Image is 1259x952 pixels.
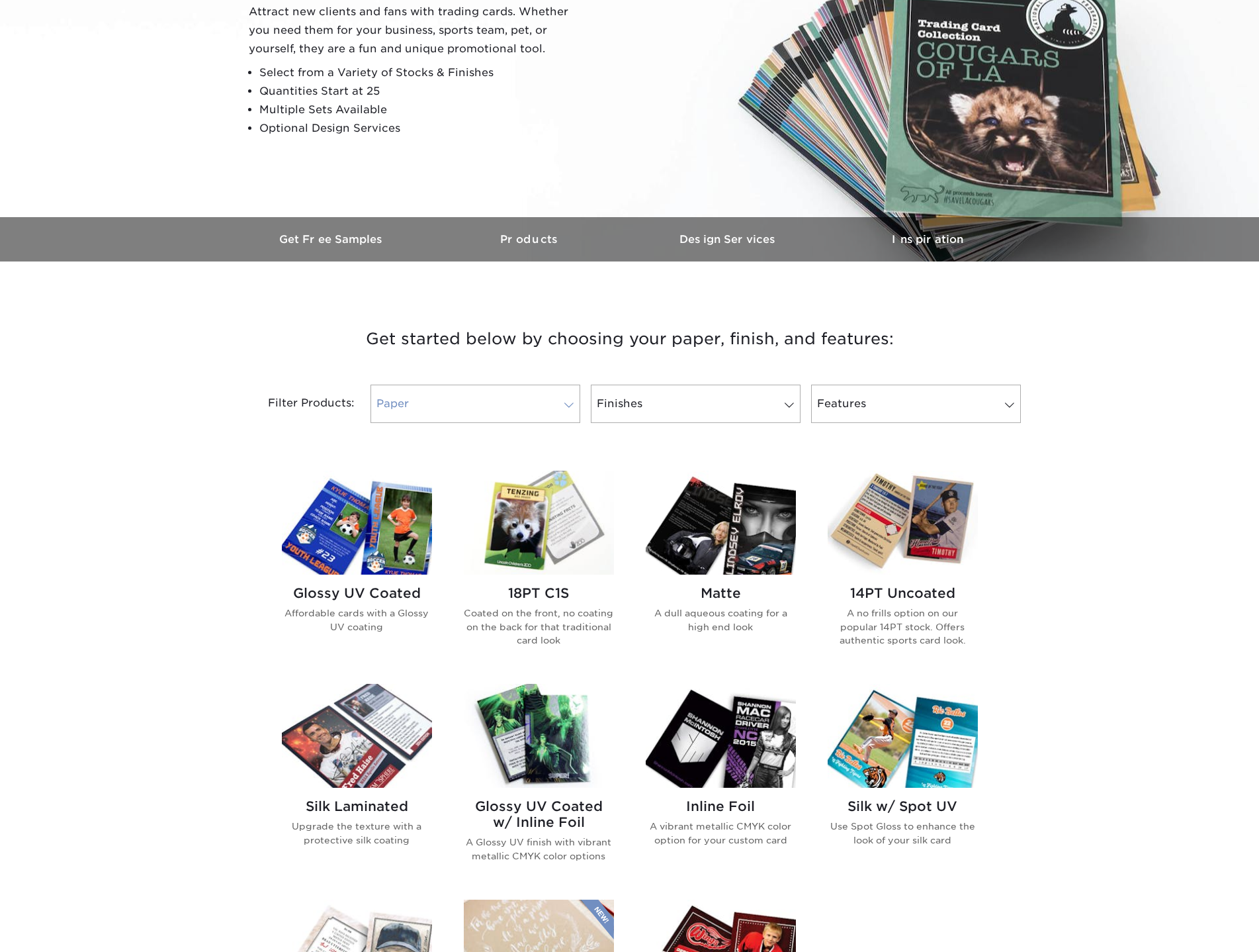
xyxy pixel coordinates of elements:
img: Inline Foil Trading Cards [646,684,796,788]
img: Silk w/ Spot UV Trading Cards [828,684,978,788]
p: Upgrade the texture with a protective silk coating [282,820,432,847]
h2: Silk w/ Spot UV [828,798,978,814]
img: Silk Laminated Trading Cards [282,684,432,788]
h2: 18PT C1S [464,585,614,601]
li: Multiple Sets Available [259,101,580,119]
h3: Inspiration [828,233,1027,246]
img: Glossy UV Coated w/ Inline Foil Trading Cards [464,684,614,788]
p: Affordable cards with a Glossy UV coating [282,606,432,634]
h2: Matte [646,585,796,601]
img: Matte Trading Cards [646,471,796,575]
li: Select from a Variety of Stocks & Finishes [259,64,580,82]
p: A vibrant metallic CMYK color option for your custom card [646,820,796,847]
a: Silk w/ Spot UV Trading Cards Silk w/ Spot UV Use Spot Gloss to enhance the look of your silk card [828,684,978,884]
a: Design Services [630,217,828,262]
img: New Product [581,900,614,939]
a: Products [431,217,630,262]
img: 18PT C1S Trading Cards [464,471,614,575]
a: Glossy UV Coated Trading Cards Glossy UV Coated Affordable cards with a Glossy UV coating [282,471,432,668]
h2: 14PT Uncoated [828,585,978,601]
h2: Silk Laminated [282,798,432,814]
a: 18PT C1S Trading Cards 18PT C1S Coated on the front, no coating on the back for that traditional ... [464,471,614,668]
div: Filter Products: [233,385,365,423]
h3: Get started below by choosing your paper, finish, and features: [243,309,1017,369]
li: Optional Design Services [259,119,580,138]
a: Paper [370,385,580,423]
p: A no frills option on our popular 14PT stock. Offers authentic sports card look. [828,606,978,647]
a: Features [811,385,1021,423]
a: Finishes [591,385,801,423]
p: Coated on the front, no coating on the back for that traditional card look [464,606,614,647]
img: 14PT Uncoated Trading Cards [828,471,978,575]
h3: Get Free Samples [233,233,431,246]
li: Quantities Start at 25 [259,82,580,101]
a: Get Free Samples [233,217,431,262]
a: Matte Trading Cards Matte A dull aqueous coating for a high end look [646,471,796,668]
a: Silk Laminated Trading Cards Silk Laminated Upgrade the texture with a protective silk coating [282,684,432,884]
p: Attract new clients and fans with trading cards. Whether you need them for your business, sports ... [249,3,580,58]
a: Inspiration [828,217,1027,262]
p: A Glossy UV finish with vibrant metallic CMYK color options [464,835,614,863]
a: Inline Foil Trading Cards Inline Foil A vibrant metallic CMYK color option for your custom card [646,684,796,884]
p: A dull aqueous coating for a high end look [646,606,796,634]
h2: Glossy UV Coated [282,585,432,601]
p: Use Spot Gloss to enhance the look of your silk card [828,820,978,847]
a: Glossy UV Coated w/ Inline Foil Trading Cards Glossy UV Coated w/ Inline Foil A Glossy UV finish ... [464,684,614,884]
h2: Inline Foil [646,798,796,814]
h2: Glossy UV Coated w/ Inline Foil [464,798,614,830]
h3: Design Services [630,233,828,246]
h3: Products [431,233,630,246]
a: 14PT Uncoated Trading Cards 14PT Uncoated A no frills option on our popular 14PT stock. Offers au... [828,471,978,668]
img: Glossy UV Coated Trading Cards [282,471,432,575]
